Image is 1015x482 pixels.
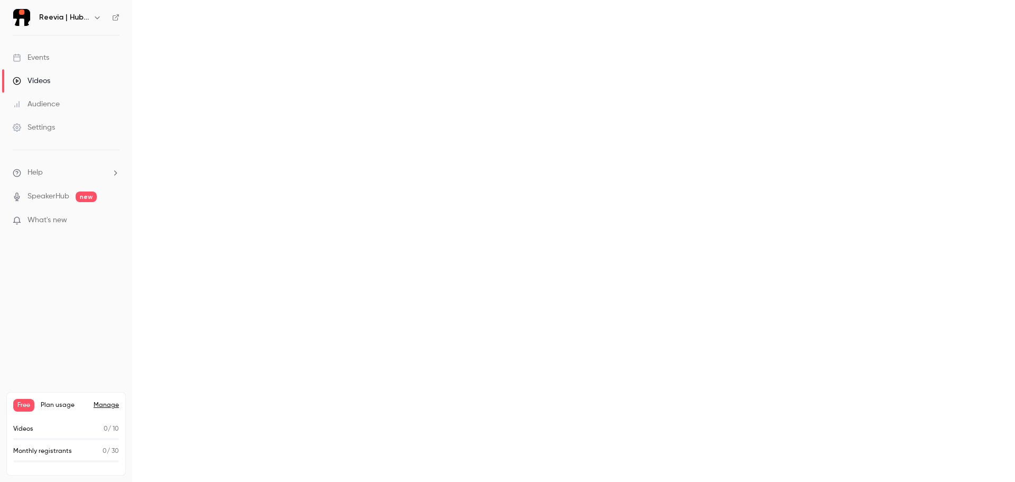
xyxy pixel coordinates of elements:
span: Plan usage [41,401,87,410]
a: SpeakerHub [27,191,69,202]
span: new [76,192,97,202]
div: Videos [13,76,50,86]
a: Manage [94,401,119,410]
p: / 30 [103,447,119,456]
span: What's new [27,215,67,226]
p: / 10 [104,424,119,434]
p: Videos [13,424,33,434]
p: Monthly registrants [13,447,72,456]
div: Events [13,52,49,63]
span: 0 [104,426,108,432]
div: Audience [13,99,60,110]
li: help-dropdown-opener [13,167,119,178]
img: Reevia | HubSpot Solutions Partner [13,9,30,26]
h6: Reevia | HubSpot Solutions Partner [39,12,89,23]
div: Settings [13,122,55,133]
span: 0 [103,448,107,454]
iframe: Noticeable Trigger [107,216,119,225]
span: Help [27,167,43,178]
span: Free [13,399,34,412]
